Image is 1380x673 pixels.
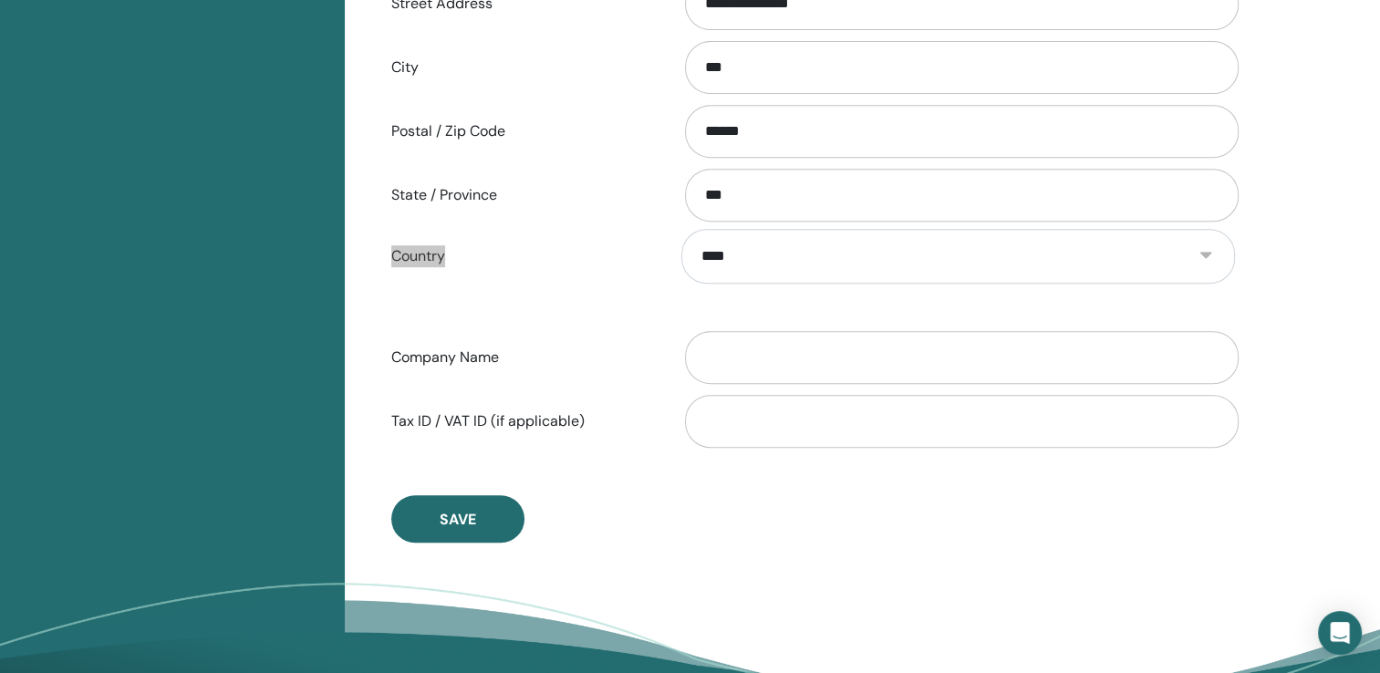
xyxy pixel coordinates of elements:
[378,114,668,149] label: Postal / Zip Code
[1318,611,1362,655] div: Open Intercom Messenger
[440,510,476,529] span: Save
[391,495,524,543] button: Save
[378,50,668,85] label: City
[378,239,668,274] label: Country
[378,340,668,375] label: Company Name
[378,178,668,212] label: State / Province
[378,404,668,439] label: Tax ID / VAT ID (if applicable)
